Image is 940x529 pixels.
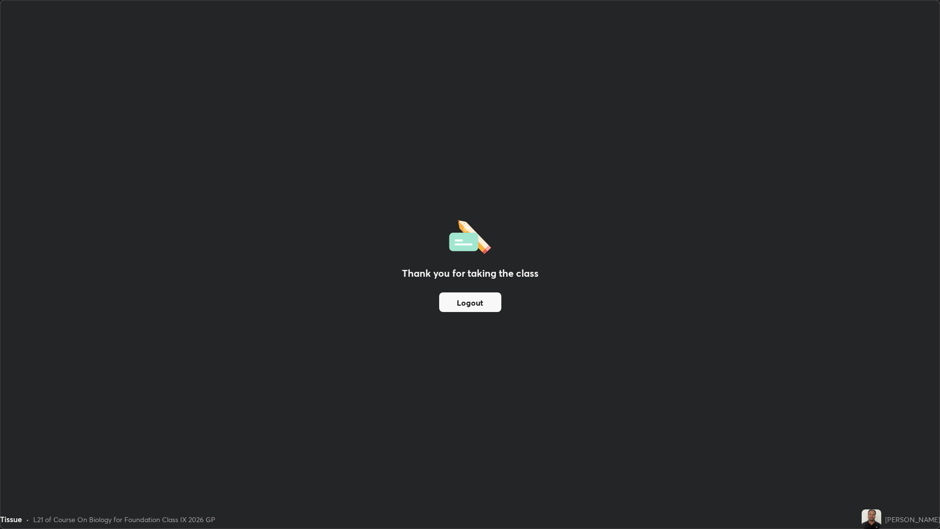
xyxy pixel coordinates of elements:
[33,514,215,525] div: L21 of Course On Biology for Foundation Class IX 2026 GP
[439,292,501,312] button: Logout
[885,514,940,525] div: [PERSON_NAME]
[402,266,539,281] h2: Thank you for taking the class
[26,514,29,525] div: •
[862,509,881,529] img: c449bc7577714875aafd9c306618b106.jpg
[449,217,491,254] img: offlineFeedback.1438e8b3.svg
